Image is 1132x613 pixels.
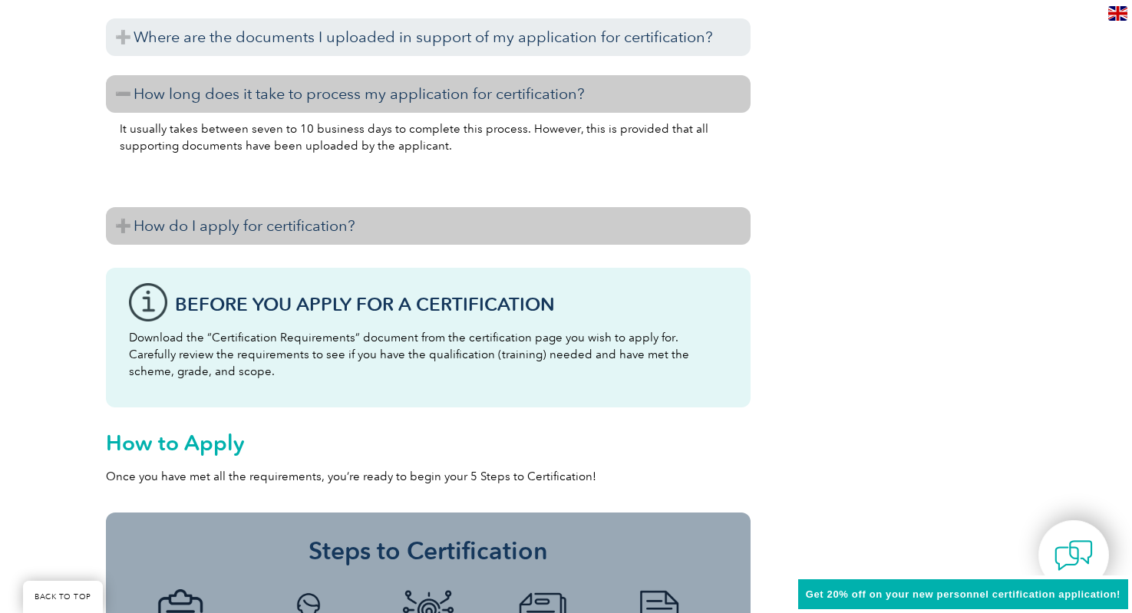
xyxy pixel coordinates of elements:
h3: Before You Apply For a Certification [175,295,728,314]
h3: Steps to Certification [129,536,728,566]
a: BACK TO TOP [23,581,103,613]
p: Once you have met all the requirements, you’re ready to begin your 5 Steps to Certification! [106,468,751,485]
span: Get 20% off on your new personnel certification application! [806,588,1120,600]
h2: How to Apply [106,430,751,455]
h3: How long does it take to process my application for certification? [106,75,751,113]
h3: Where are the documents I uploaded in support of my application for certification? [106,18,751,56]
p: It usually takes between seven to 10 business days to complete this process. However, this is pro... [120,120,737,154]
p: Download the “Certification Requirements” document from the certification page you wish to apply ... [129,329,728,380]
h3: How do I apply for certification? [106,207,751,245]
img: en [1108,6,1127,21]
img: contact-chat.png [1054,536,1093,575]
